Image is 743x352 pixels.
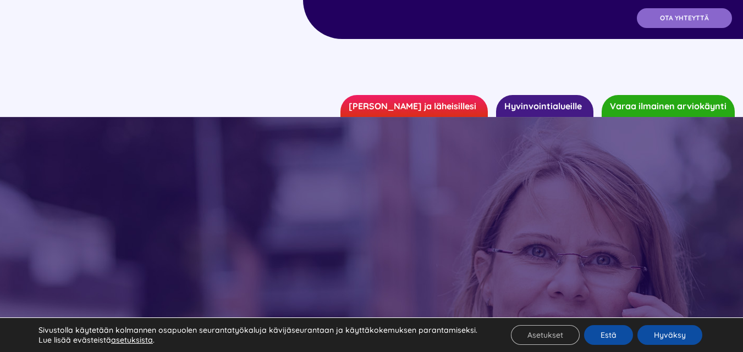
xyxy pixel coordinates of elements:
[111,335,153,345] button: asetuksista
[660,14,709,22] span: OTA YHTEYTTÄ
[602,95,735,117] a: Varaa ilmainen arviokäynti
[38,325,486,345] p: Sivustolla käytetään kolmannen osapuolen seurantatyökaluja kävijäseurantaan ja käyttäkokemuksen p...
[637,325,702,345] button: Hyväksy
[637,8,732,28] a: OTA YHTEYTTÄ
[340,95,488,117] a: [PERSON_NAME] ja läheisillesi
[511,325,580,345] button: Asetukset
[496,95,593,117] a: Hyvinvointialueille
[584,325,633,345] button: Estä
